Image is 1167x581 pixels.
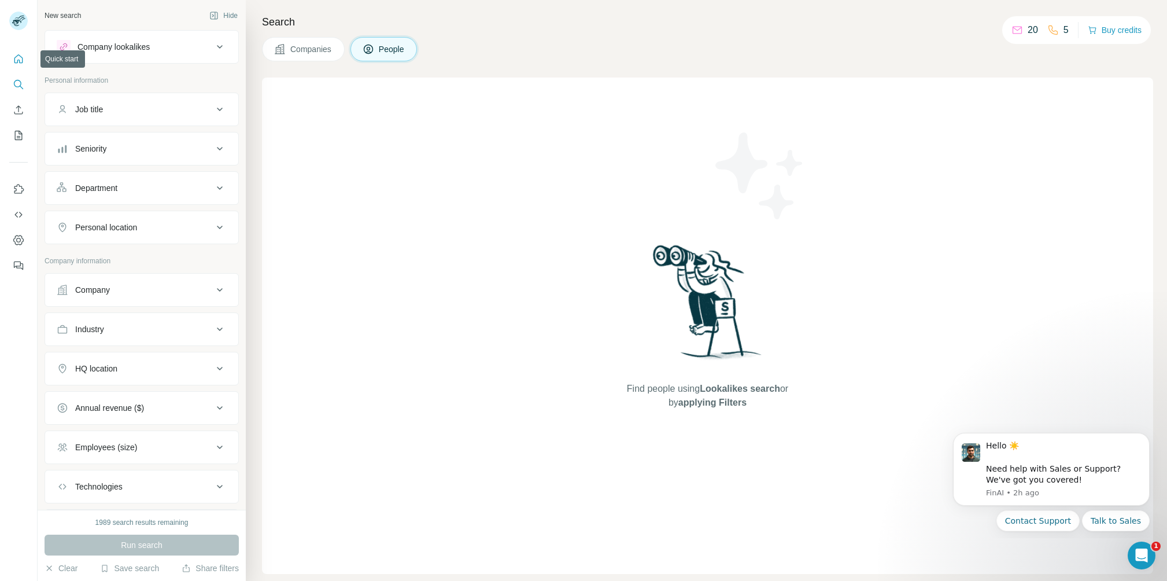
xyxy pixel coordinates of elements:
span: 1 [1151,542,1161,551]
button: Enrich CSV [9,100,28,120]
h4: Search [262,14,1153,30]
div: Annual revenue ($) [75,402,144,414]
img: Surfe Illustration - Stars [708,124,812,228]
p: 5 [1063,23,1069,37]
button: Job title [45,95,238,123]
div: Industry [75,323,104,335]
button: Use Surfe on LinkedIn [9,179,28,200]
button: Hide [201,7,246,24]
button: Clear [45,562,77,574]
button: Feedback [9,255,28,276]
button: Industry [45,315,238,343]
button: Dashboard [9,230,28,251]
button: Annual revenue ($) [45,394,238,422]
div: Employees (size) [75,442,137,453]
span: Companies [290,43,333,55]
div: Seniority [75,143,106,155]
button: Search [9,74,28,95]
div: Company lookalikes [77,41,150,53]
button: Seniority [45,135,238,163]
button: Save search [100,562,159,574]
div: New search [45,10,81,21]
button: Company [45,276,238,304]
button: Buy credits [1088,22,1142,38]
div: Job title [75,104,103,115]
div: HQ location [75,363,117,374]
div: 1989 search results remaining [95,517,189,528]
button: Share filters [182,562,239,574]
img: Surfe Illustration - Woman searching with binoculars [648,242,768,371]
div: Company [75,284,110,296]
div: Technologies [75,481,123,492]
button: Use Surfe API [9,204,28,225]
iframe: Intercom notifications message [936,422,1167,538]
p: 20 [1028,23,1038,37]
div: Department [75,182,117,194]
button: My lists [9,125,28,146]
button: HQ location [45,355,238,383]
button: Quick start [9,49,28,69]
button: Department [45,174,238,202]
p: Company information [45,256,239,266]
button: Employees (size) [45,433,238,461]
p: Personal information [45,75,239,86]
iframe: Intercom live chat [1128,542,1155,569]
span: People [379,43,405,55]
span: Lookalikes search [700,384,780,394]
div: Personal location [75,222,137,233]
button: Company lookalikes [45,33,238,61]
button: Personal location [45,214,238,241]
span: applying Filters [678,398,747,407]
span: Find people using or by [615,382,800,410]
button: Technologies [45,473,238,501]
